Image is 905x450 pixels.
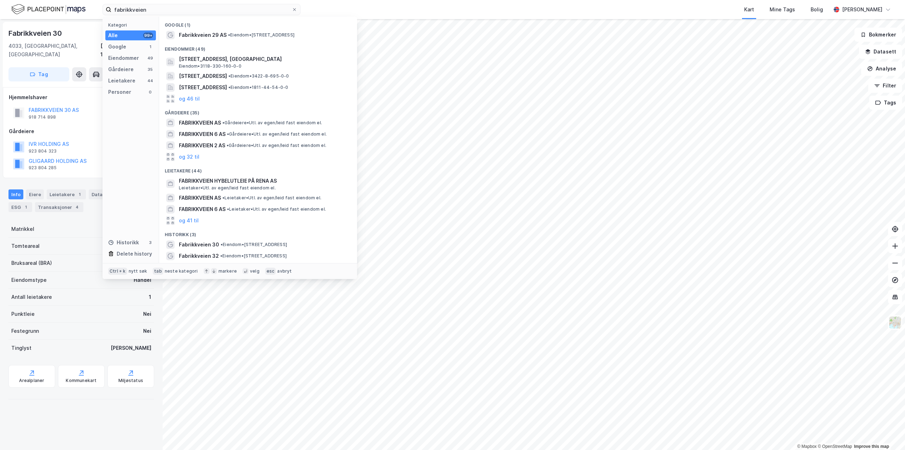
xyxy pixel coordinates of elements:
[8,42,100,59] div: 4033, [GEOGRAPHIC_DATA], [GEOGRAPHIC_DATA]
[26,189,44,199] div: Eiere
[228,85,288,90] span: Eiendom • 1811-44-54-0-0
[147,240,153,245] div: 3
[227,206,229,212] span: •
[74,204,81,211] div: 4
[227,143,229,148] span: •
[179,141,225,150] span: FABRIKKVEIEN 2 AS
[11,276,47,284] div: Eiendomstype
[227,131,327,137] span: Gårdeiere • Utl. av egen/leid fast eiendom el.
[861,62,902,76] button: Analyse
[870,416,905,450] iframe: Chat Widget
[11,242,40,250] div: Tomteareal
[221,242,223,247] span: •
[11,310,35,318] div: Punktleie
[228,85,230,90] span: •
[179,216,199,225] button: og 41 til
[159,163,357,175] div: Leietakere (44)
[147,55,153,61] div: 49
[29,114,56,120] div: 918 714 898
[108,54,139,62] div: Eiendommer
[11,225,34,233] div: Matrikkel
[744,5,754,14] div: Kart
[66,378,97,383] div: Kommunekart
[179,240,219,249] span: Fabrikkveien 30
[179,194,221,202] span: FABRIKKVEIEN AS
[89,189,115,199] div: Datasett
[854,28,902,42] button: Bokmerker
[8,28,63,39] div: Fabrikkveien 30
[29,148,57,154] div: 923 804 323
[228,32,230,38] span: •
[153,268,163,275] div: tab
[143,310,151,318] div: Nei
[143,33,153,38] div: 99+
[108,268,127,275] div: Ctrl + k
[134,276,151,284] div: Handel
[854,444,889,449] a: Improve this map
[869,96,902,110] button: Tags
[108,31,118,40] div: Alle
[11,259,52,267] div: Bruksareal (BRA)
[277,268,292,274] div: avbryt
[11,327,39,335] div: Festegrunn
[159,104,357,117] div: Gårdeiere (35)
[111,4,292,15] input: Søk på adresse, matrikkel, gårdeiere, leietakere eller personer
[159,41,357,53] div: Eiendommer (49)
[165,268,198,274] div: neste kategori
[265,268,276,275] div: esc
[179,130,226,138] span: FABRIKKVEIEN 6 AS
[11,293,52,301] div: Antall leietakere
[179,72,227,80] span: [STREET_ADDRESS]
[35,202,83,212] div: Transaksjoner
[179,153,199,161] button: og 32 til
[143,327,151,335] div: Nei
[227,131,229,137] span: •
[868,79,902,93] button: Filter
[228,73,230,79] span: •
[888,316,902,329] img: Z
[227,143,326,148] span: Gårdeiere • Utl. av egen/leid fast eiendom el.
[159,17,357,29] div: Google (1)
[147,44,153,50] div: 1
[9,127,154,136] div: Gårdeiere
[108,76,135,85] div: Leietakere
[179,63,241,69] span: Eiendom • 3118-330-160-0-0
[179,31,227,39] span: Fabrikkveien 29 AS
[818,444,852,449] a: OpenStreetMap
[770,5,795,14] div: Mine Tags
[108,42,126,51] div: Google
[159,226,357,239] div: Historikk (3)
[147,78,153,84] div: 44
[117,250,152,258] div: Delete history
[222,195,321,201] span: Leietaker • Utl. av egen/leid fast eiendom el.
[221,242,287,247] span: Eiendom • [STREET_ADDRESS]
[149,293,151,301] div: 1
[179,177,349,185] span: FABRIKKVEIEN HYBELUTLEIE PÅ RENA AS
[179,252,219,260] span: Fabrikkveien 32
[47,189,86,199] div: Leietakere
[179,55,349,63] span: [STREET_ADDRESS], [GEOGRAPHIC_DATA]
[118,378,143,383] div: Miljøstatus
[228,73,289,79] span: Eiendom • 3422-8-695-0-0
[108,65,134,74] div: Gårdeiere
[108,88,131,96] div: Personer
[220,253,222,258] span: •
[111,344,151,352] div: [PERSON_NAME]
[179,95,200,103] button: og 46 til
[179,119,221,127] span: FABRIKKVEIEN AS
[220,253,287,259] span: Eiendom • [STREET_ADDRESS]
[129,268,147,274] div: nytt søk
[218,268,237,274] div: markere
[179,205,226,213] span: FABRIKKVEIEN 6 AS
[8,67,69,81] button: Tag
[19,378,44,383] div: Arealplaner
[100,42,154,59] div: [GEOGRAPHIC_DATA], 15/519
[222,195,224,200] span: •
[76,191,83,198] div: 1
[108,238,139,247] div: Historikk
[11,344,31,352] div: Tinglyst
[859,45,902,59] button: Datasett
[222,120,322,126] span: Gårdeiere • Utl. av egen/leid fast eiendom el.
[222,120,224,125] span: •
[147,67,153,72] div: 35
